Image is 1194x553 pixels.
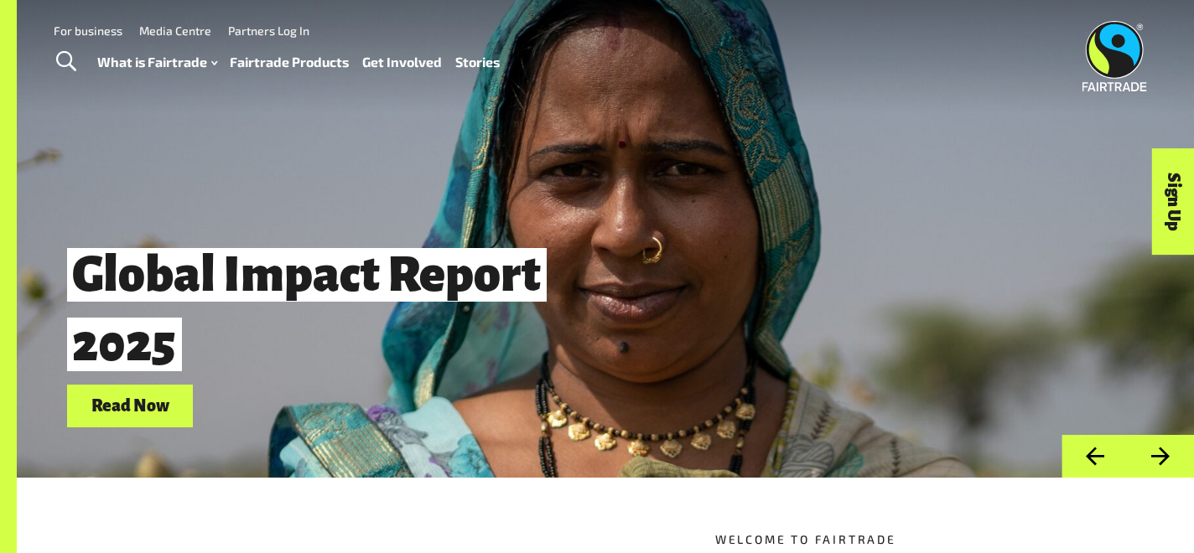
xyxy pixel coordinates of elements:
button: Next [1128,435,1194,478]
a: What is Fairtrade [97,50,217,75]
img: Fairtrade Australia New Zealand logo [1082,21,1147,91]
a: Get Involved [362,50,442,75]
a: For business [54,23,122,38]
a: Fairtrade Products [230,50,349,75]
span: Global Impact Report 2025 [67,248,547,371]
a: Read Now [67,385,193,427]
button: Previous [1062,435,1128,478]
a: Toggle Search [45,41,86,83]
a: Stories [455,50,500,75]
a: Partners Log In [228,23,309,38]
a: Media Centre [139,23,211,38]
h5: Welcome to Fairtrade [715,531,1014,549]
